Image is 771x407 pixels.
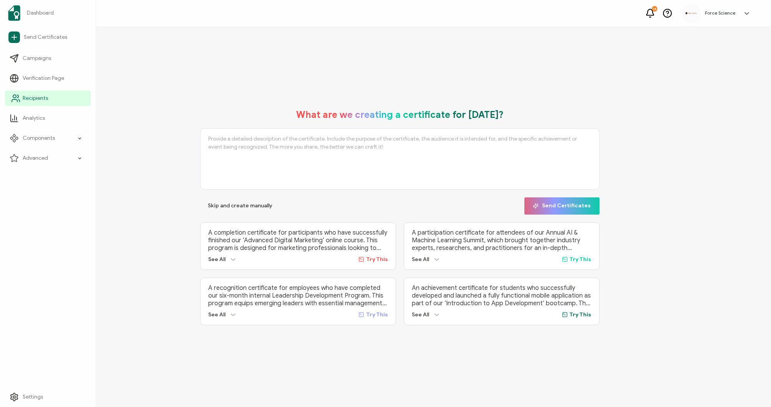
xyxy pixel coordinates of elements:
[5,389,91,405] a: Settings
[23,393,43,401] span: Settings
[23,55,51,62] span: Campaigns
[5,2,91,24] a: Dashboard
[524,197,600,215] button: Send Certificates
[208,284,388,307] p: A recognition certificate for employees who have completed our six-month internal Leadership Deve...
[200,197,280,215] button: Skip and create manually
[208,311,225,318] span: See All
[705,10,735,16] h5: Force Science
[208,203,272,208] span: Skip and create manually
[686,12,697,14] img: d96c2383-09d7-413e-afb5-8f6c84c8c5d6.png
[570,256,592,263] span: Try This
[570,311,592,318] span: Try This
[5,91,91,106] a: Recipients
[533,203,591,209] span: Send Certificates
[27,9,54,17] span: Dashboard
[208,229,388,252] p: A completion certificate for participants who have successfully finished our ‘Advanced Digital Ma...
[23,94,48,102] span: Recipients
[5,111,91,126] a: Analytics
[733,370,771,407] iframe: Chat Widget
[412,311,429,318] span: See All
[8,5,20,21] img: sertifier-logomark-colored.svg
[412,229,592,252] p: A participation certificate for attendees of our Annual AI & Machine Learning Summit, which broug...
[24,33,67,41] span: Send Certificates
[412,256,429,263] span: See All
[5,71,91,86] a: Verification Page
[208,256,225,263] span: See All
[366,256,388,263] span: Try This
[652,6,657,12] div: 18
[5,51,91,66] a: Campaigns
[23,154,48,162] span: Advanced
[23,74,64,82] span: Verification Page
[412,284,592,307] p: An achievement certificate for students who successfully developed and launched a fully functiona...
[23,114,45,122] span: Analytics
[5,28,91,46] a: Send Certificates
[296,109,504,121] h1: What are we creating a certificate for [DATE]?
[366,311,388,318] span: Try This
[23,134,55,142] span: Components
